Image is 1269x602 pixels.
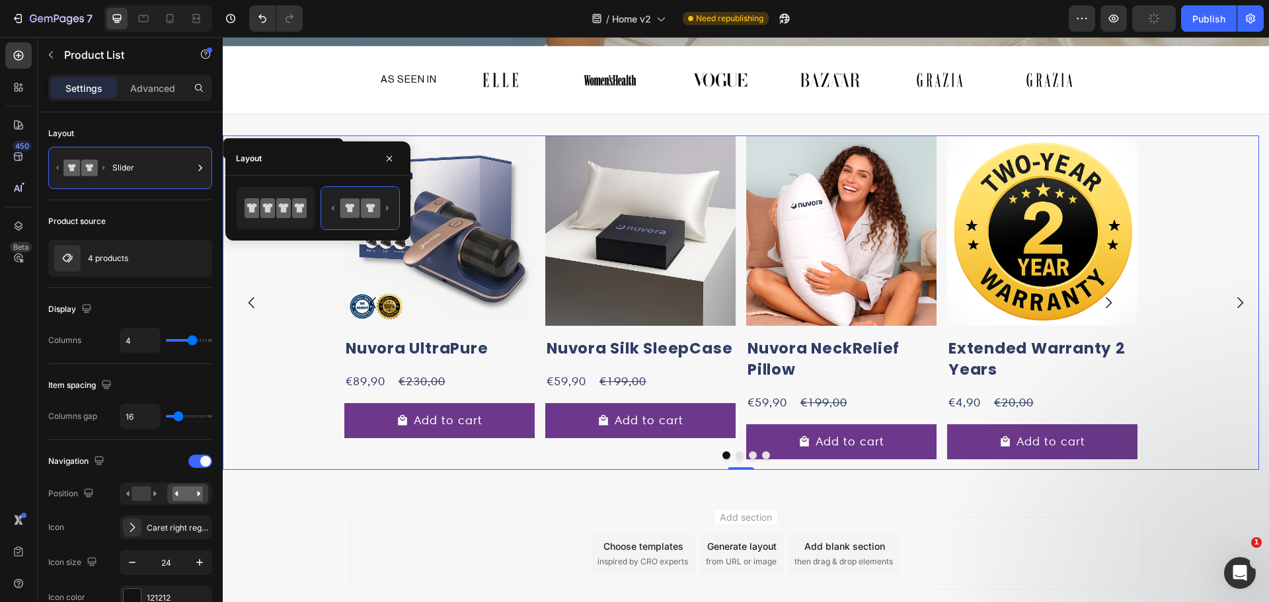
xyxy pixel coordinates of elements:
[48,128,74,139] div: Layout
[48,485,96,503] div: Position
[120,328,160,352] input: Auto
[112,153,193,183] div: Slider
[64,47,176,63] p: Product List
[130,81,175,95] p: Advanced
[724,98,915,289] a: Extended Warranty 2 Years
[612,12,651,26] span: Home v2
[576,355,626,377] div: €199,00
[120,404,160,428] input: Auto
[1251,537,1262,548] span: 1
[1192,12,1225,26] div: Publish
[1224,557,1256,589] iframe: Intercom live chat
[381,502,461,516] div: Choose templates
[582,502,662,516] div: Add blank section
[375,334,425,356] div: €199,00
[1181,5,1237,32] button: Publish
[523,98,714,289] a: Nuvora NeckRelief Pillow
[770,355,812,377] div: €20,00
[523,387,714,422] button: Add to cart
[794,395,863,414] div: Add to cart
[5,5,98,32] button: 7
[48,521,64,533] div: Icon
[323,366,513,401] button: Add to cart
[572,519,670,531] span: then drag & drop elements
[375,519,465,531] span: inspired by CRO experts
[48,215,106,227] div: Product source
[10,242,32,252] div: Beta
[606,12,609,26] span: /
[539,414,547,422] button: Dot
[249,5,303,32] div: Undo/Redo
[323,98,513,289] a: Nuvora Silk SleepCase
[500,414,508,422] button: Dot
[593,395,662,414] div: Add to cart
[48,334,81,346] div: Columns
[696,13,763,24] span: Need republishing
[65,81,102,95] p: Settings
[999,247,1036,284] button: Carousel Next Arrow
[323,334,365,356] div: €59,90
[147,522,209,534] div: Caret right regular
[13,141,32,151] div: 450
[87,11,93,26] p: 7
[48,453,107,470] div: Navigation
[724,355,759,377] div: €4,90
[523,355,566,377] div: €59,90
[48,301,95,319] div: Display
[523,299,714,344] h2: Nuvora NeckRelief Pillow
[526,414,534,422] button: Dot
[323,299,513,323] h2: Nuvora Silk SleepCase
[724,387,915,422] button: Add to cart
[724,299,915,344] h2: Extended Warranty 2 Years
[48,554,100,572] div: Icon size
[236,153,262,165] div: Layout
[54,245,81,272] img: product feature img
[484,502,554,516] div: Generate layout
[17,106,67,118] div: Product List
[88,254,128,263] p: 4 products
[867,247,904,284] button: Carousel Next Arrow
[513,414,521,422] button: Dot
[392,374,461,393] div: Add to cart
[483,519,554,531] span: from URL or image
[48,410,97,422] div: Columns gap
[48,377,114,395] div: Item spacing
[492,473,555,487] span: Add section
[223,37,1269,602] iframe: Design area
